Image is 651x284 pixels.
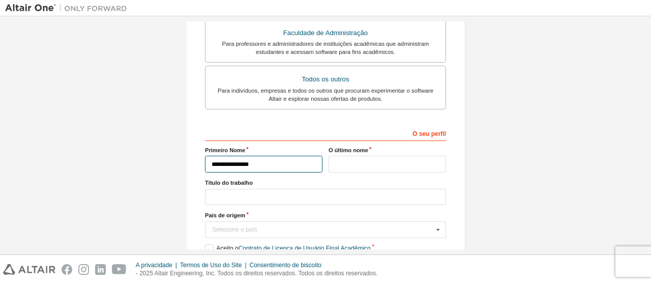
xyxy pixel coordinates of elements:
[205,211,446,219] label: País de origem
[180,261,250,269] div: Termos de Uso do Site
[250,261,328,269] div: Consentimento de biscoito
[62,264,72,275] img: facebook.svg
[212,26,439,40] div: Faculdade de Administração
[239,245,371,252] a: Contrato de Licença de Usuário Final Acadêmico
[329,146,446,154] label: O último nome
[205,125,446,141] div: O seu perfil
[205,244,371,253] label: Aceito o
[3,264,55,275] img: altair_logo.svg
[95,264,106,275] img: linkedin.svg
[205,146,322,154] label: Primeiro Nome
[78,264,89,275] img: instagram.svg
[212,226,433,233] div: Selecione o país
[136,269,378,278] p: - 2025 Altair Engineering, Inc. Todos os direitos reservados. Todos os direitos reservados.
[112,264,127,275] img: youtube.svg
[5,3,132,13] img: Guia de viagem de Altair One
[212,72,439,87] div: Todos os outros
[136,261,180,269] div: A privacidade
[212,40,439,56] div: Para professores e administradores de instituições acadêmicas que administram estudantes e acessa...
[205,179,446,187] label: Título do trabalho
[212,87,439,103] div: Para indivíduos, empresas e todos os outros que procuram experimentar o software Altair e explora...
